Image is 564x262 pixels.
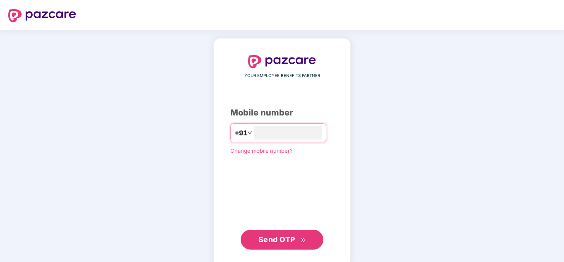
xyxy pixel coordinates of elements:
img: logo [248,55,316,68]
span: +91 [235,128,247,138]
img: logo [8,9,76,22]
a: Change mobile number? [230,147,293,154]
span: Send OTP [258,235,295,244]
div: Mobile number [230,106,334,119]
span: YOUR EMPLOYEE BENEFITS PARTNER [244,72,320,79]
button: Send OTPdouble-right [241,230,323,250]
span: down [247,130,252,135]
span: double-right [301,238,306,243]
